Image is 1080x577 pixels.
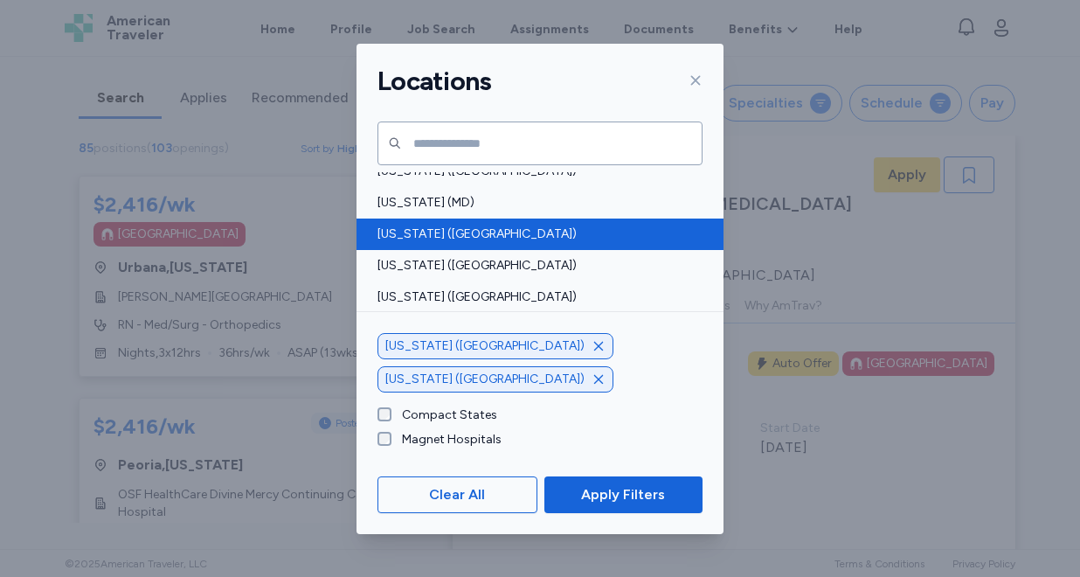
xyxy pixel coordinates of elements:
[377,257,692,275] span: [US_STATE] ([GEOGRAPHIC_DATA])
[377,194,692,212] span: [US_STATE] (MD)
[377,476,537,513] button: Clear All
[581,484,665,505] span: Apply Filters
[429,484,485,505] span: Clear All
[391,431,502,448] label: Magnet Hospitals
[377,226,692,243] span: [US_STATE] ([GEOGRAPHIC_DATA])
[385,337,585,355] span: [US_STATE] ([GEOGRAPHIC_DATA])
[377,65,491,98] h1: Locations
[377,288,692,306] span: [US_STATE] ([GEOGRAPHIC_DATA])
[385,371,585,388] span: [US_STATE] ([GEOGRAPHIC_DATA])
[544,476,703,513] button: Apply Filters
[391,407,497,424] label: Compact States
